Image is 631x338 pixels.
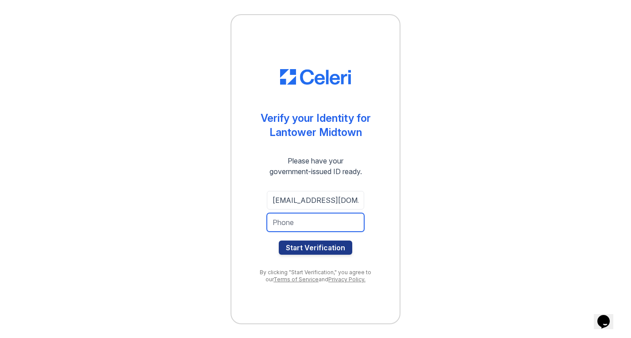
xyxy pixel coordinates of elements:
iframe: chat widget [594,303,622,329]
div: Please have your government-issued ID ready. [254,155,378,177]
div: Verify your Identity for Lantower Midtown [261,111,371,140]
a: Terms of Service [273,276,319,283]
img: CE_Logo_Blue-a8612792a0a2168367f1c8372b55b34899dd931a85d93a1a3d3e32e68fde9ad4.png [280,69,351,85]
a: Privacy Policy. [328,276,366,283]
input: Email [267,191,364,210]
input: Phone [267,213,364,232]
div: By clicking "Start Verification," you agree to our and [249,269,382,283]
button: Start Verification [279,241,352,255]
